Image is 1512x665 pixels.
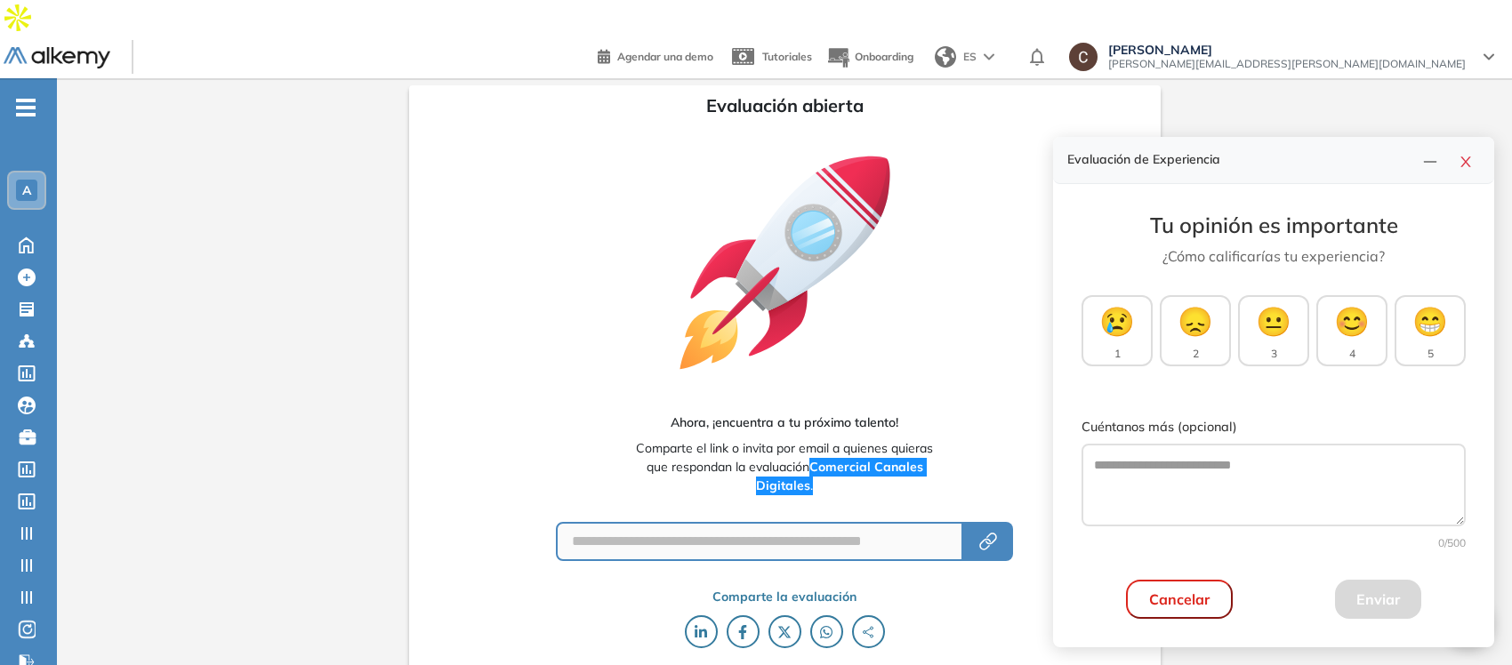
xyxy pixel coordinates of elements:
button: Onboarding [826,38,913,76]
button: close [1452,148,1480,172]
button: 😞2 [1160,295,1231,366]
span: Tutoriales [762,50,812,63]
img: arrow [984,53,994,60]
a: Agendar una demo [598,44,713,66]
span: Comparte el link o invita por email a quienes quieras que respondan la evaluación . [633,439,935,495]
a: Tutoriales [728,34,812,80]
span: Agendar una demo [617,50,713,63]
span: [PERSON_NAME] [1108,43,1466,57]
button: 😢1 [1082,295,1153,366]
span: 5 [1428,346,1434,362]
b: Comercial Canales Digitales [756,459,923,493]
button: line [1416,148,1444,172]
i: - [16,106,36,109]
button: Cancelar [1126,580,1233,619]
span: line [1423,155,1437,169]
span: 😊 [1334,300,1370,342]
h3: Tu opinión es importante [1082,212,1466,238]
button: Enviar [1335,580,1421,619]
h4: Evaluación de Experiencia [1067,152,1416,167]
span: 😞 [1178,300,1213,342]
span: [PERSON_NAME][EMAIL_ADDRESS][PERSON_NAME][DOMAIN_NAME] [1108,57,1466,71]
span: Evaluación abierta [706,92,864,119]
span: Ahora, ¡encuentra a tu próximo talento! [671,413,898,432]
button: 😐3 [1238,295,1309,366]
button: 😁5 [1395,295,1466,366]
span: 😢 [1099,300,1135,342]
button: 😊4 [1316,295,1387,366]
span: Comparte la evaluación [712,588,857,606]
span: ES [963,49,977,65]
span: A [22,183,31,197]
span: 3 [1271,346,1277,362]
img: world [935,46,956,68]
label: Cuéntanos más (opcional) [1082,418,1466,437]
span: Onboarding [855,50,913,63]
span: 4 [1349,346,1355,362]
span: 2 [1193,346,1199,362]
span: 😁 [1412,300,1448,342]
p: ¿Cómo calificarías tu experiencia? [1082,245,1466,267]
span: 😐 [1256,300,1291,342]
span: close [1459,155,1473,169]
span: 1 [1114,346,1121,362]
img: Logo [4,47,110,69]
div: 0 /500 [1082,535,1466,551]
